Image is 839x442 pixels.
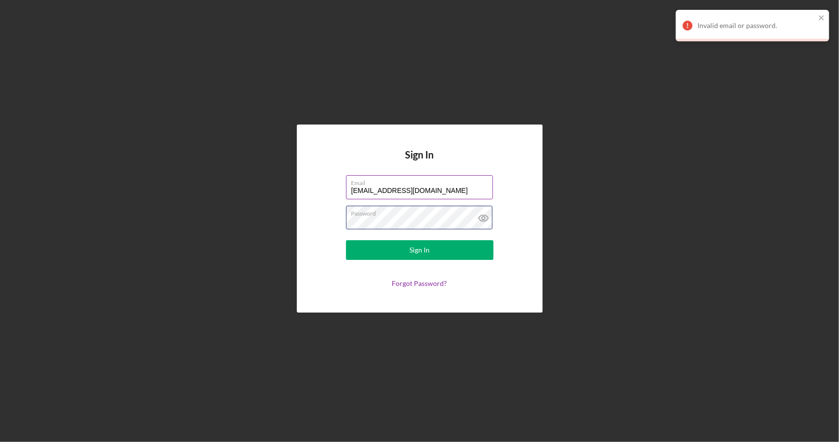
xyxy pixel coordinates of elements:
[351,206,493,217] label: Password
[409,240,430,260] div: Sign In
[697,22,815,30] div: Invalid email or password.
[346,240,493,260] button: Sign In
[405,149,434,175] h4: Sign In
[351,176,493,187] label: Email
[818,14,825,23] button: close
[392,279,447,287] a: Forgot Password?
